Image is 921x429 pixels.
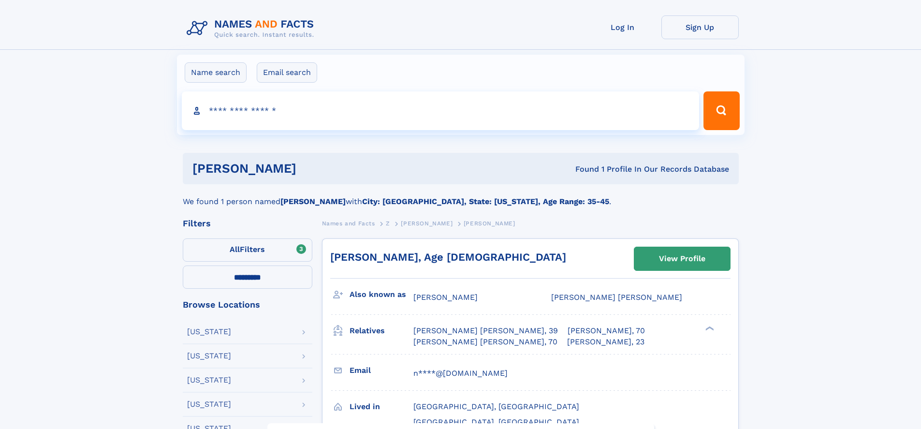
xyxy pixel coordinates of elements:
[386,220,390,227] span: Z
[330,251,566,263] a: [PERSON_NAME], Age [DEMOGRAPHIC_DATA]
[185,62,247,83] label: Name search
[362,197,609,206] b: City: [GEOGRAPHIC_DATA], State: [US_STATE], Age Range: 35-45
[401,217,453,229] a: [PERSON_NAME]
[350,399,413,415] h3: Lived in
[183,300,312,309] div: Browse Locations
[551,293,682,302] span: [PERSON_NAME] [PERSON_NAME]
[436,164,729,175] div: Found 1 Profile In Our Records Database
[350,323,413,339] h3: Relatives
[413,402,579,411] span: [GEOGRAPHIC_DATA], [GEOGRAPHIC_DATA]
[413,325,558,336] a: [PERSON_NAME] [PERSON_NAME], 39
[187,352,231,360] div: [US_STATE]
[413,337,557,347] a: [PERSON_NAME] [PERSON_NAME], 70
[703,91,739,130] button: Search Button
[187,400,231,408] div: [US_STATE]
[183,238,312,262] label: Filters
[634,247,730,270] a: View Profile
[183,219,312,228] div: Filters
[182,91,700,130] input: search input
[413,293,478,302] span: [PERSON_NAME]
[322,217,375,229] a: Names and Facts
[401,220,453,227] span: [PERSON_NAME]
[280,197,346,206] b: [PERSON_NAME]
[386,217,390,229] a: Z
[230,245,240,254] span: All
[183,15,322,42] img: Logo Names and Facts
[187,328,231,336] div: [US_STATE]
[659,248,705,270] div: View Profile
[350,362,413,379] h3: Email
[257,62,317,83] label: Email search
[187,376,231,384] div: [US_STATE]
[413,417,579,427] span: [GEOGRAPHIC_DATA], [GEOGRAPHIC_DATA]
[192,163,436,175] h1: [PERSON_NAME]
[183,184,739,207] div: We found 1 person named with .
[464,220,515,227] span: [PERSON_NAME]
[568,325,645,336] a: [PERSON_NAME], 70
[703,325,715,332] div: ❯
[661,15,739,39] a: Sign Up
[567,337,644,347] a: [PERSON_NAME], 23
[584,15,661,39] a: Log In
[350,286,413,303] h3: Also known as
